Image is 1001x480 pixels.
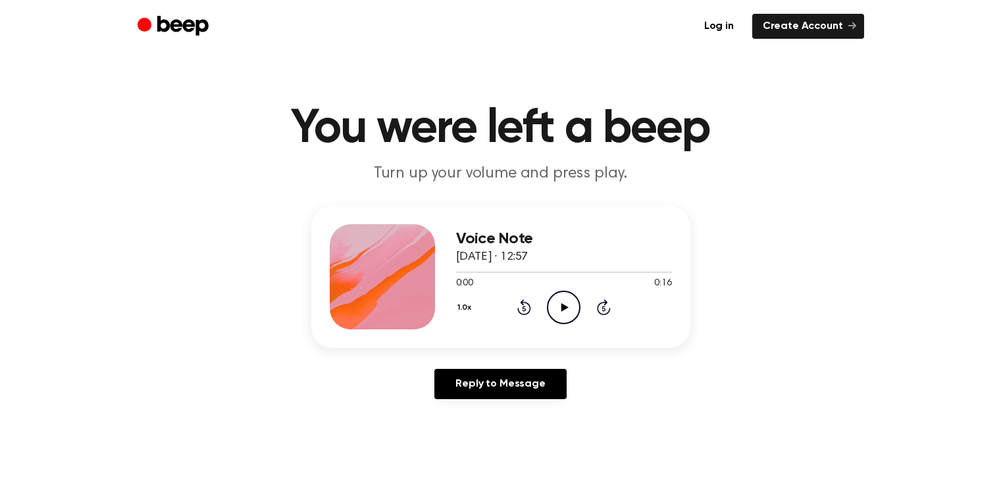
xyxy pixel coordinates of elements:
span: [DATE] · 12:57 [456,251,528,263]
a: Create Account [752,14,864,39]
span: 0:16 [654,277,671,291]
button: 1.0x [456,297,476,319]
a: Reply to Message [434,369,566,399]
a: Log in [694,14,744,39]
span: 0:00 [456,277,473,291]
p: Turn up your volume and press play. [248,163,754,185]
h1: You were left a beep [164,105,838,153]
h3: Voice Note [456,230,672,248]
a: Beep [138,14,212,39]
